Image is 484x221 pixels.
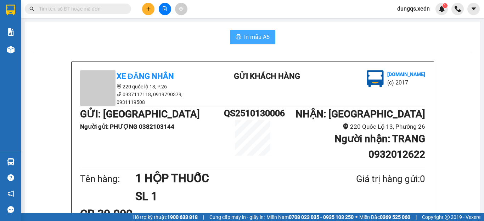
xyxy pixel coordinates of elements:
span: Hỗ trợ kỹ thuật: [133,213,198,221]
img: logo-vxr [6,5,15,15]
b: Xe Đăng Nhân [9,46,31,79]
span: printer [236,34,241,41]
img: warehouse-icon [7,46,15,53]
strong: 1900 633 818 [167,214,198,220]
span: message [7,206,14,213]
strong: 0369 525 060 [380,214,410,220]
li: 0937117118, 0919790379, 0931119508 [80,91,208,106]
h1: SL 1 [135,187,322,205]
img: phone-icon [455,6,461,12]
button: aim [175,3,187,15]
span: Miền Bắc [359,213,410,221]
span: Miền Nam [266,213,354,221]
span: search [29,6,34,11]
b: NHẬN : [GEOGRAPHIC_DATA] [296,108,425,120]
div: Tên hàng: [80,172,135,186]
strong: 0708 023 035 - 0935 103 250 [289,214,354,220]
span: 1 [444,3,446,8]
b: [DOMAIN_NAME] [60,27,97,33]
img: logo.jpg [367,70,384,87]
span: environment [117,84,122,89]
span: question-circle [7,174,14,181]
span: | [203,213,204,221]
b: Gửi khách hàng [44,10,70,43]
span: phone [117,92,122,97]
div: Giá trị hàng gửi: 0 [322,172,425,186]
button: plus [142,3,154,15]
b: Xe Đăng Nhân [117,72,174,81]
img: icon-new-feature [439,6,445,12]
span: dungqs.xedn [392,4,435,13]
span: file-add [162,6,167,11]
li: (c) 2017 [60,34,97,42]
img: logo.jpg [77,9,94,26]
input: Tìm tên, số ĐT hoặc mã đơn [39,5,123,13]
span: notification [7,190,14,197]
span: aim [179,6,184,11]
li: 220 quốc lộ 13, P.26 [80,83,208,91]
button: caret-down [467,3,480,15]
span: environment [343,123,349,129]
button: file-add [159,3,171,15]
span: | [416,213,417,221]
img: warehouse-icon [7,158,15,165]
li: 220 Quốc Lộ 13, Phường 26 [281,122,425,132]
b: Người gửi : PHƯỢNG 0382103144 [80,123,174,130]
span: ⚪️ [355,216,358,219]
img: solution-icon [7,28,15,36]
li: (c) 2017 [387,78,425,87]
span: copyright [445,215,450,220]
span: In mẫu A5 [244,33,270,41]
span: plus [146,6,151,11]
span: Cung cấp máy in - giấy in: [209,213,265,221]
b: Người nhận : TRANG 0932012622 [334,133,425,160]
sup: 1 [443,3,448,8]
b: [DOMAIN_NAME] [387,71,425,77]
h1: QS2510130006 [224,106,281,120]
span: caret-down [471,6,477,12]
b: GỬI : [GEOGRAPHIC_DATA] [80,108,200,120]
button: printerIn mẫu A5 [230,30,275,44]
b: Gửi khách hàng [234,72,300,81]
h1: 1 HỘP THUỐC [135,169,322,187]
